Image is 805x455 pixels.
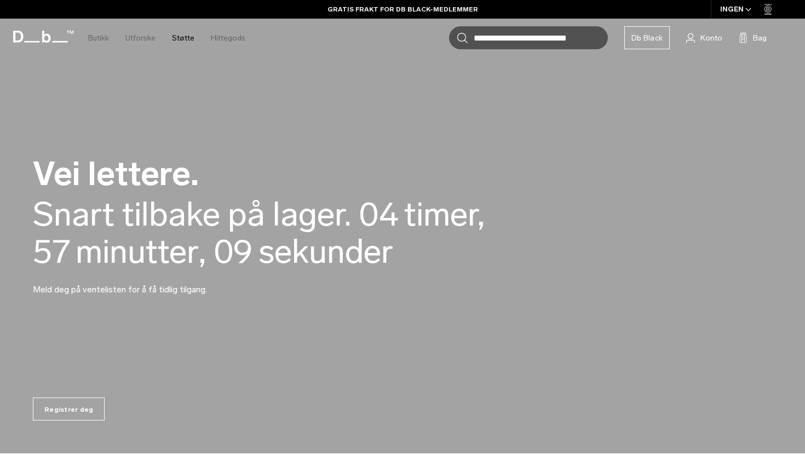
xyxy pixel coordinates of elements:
font: Støtte [172,33,194,43]
a: Utforske [125,19,156,57]
a: Registrer deg [33,398,105,421]
a: Db Black [624,26,670,49]
font: INGEN [720,5,744,13]
a: Hittegods [211,19,245,57]
a: GRATIS FRAKT FOR DB BLACK-MEDLEMMER [327,4,478,14]
font: Hittegods [211,33,245,43]
font: timer, [404,194,485,234]
font: Registrer deg [44,406,93,413]
font: Snart tilbake på lager. [33,194,351,234]
font: GRATIS FRAKT FOR DB BLACK-MEDLEMMER [327,5,478,13]
a: Konto [686,31,722,44]
font: 57 [33,232,70,272]
nav: Hovednavigasjon [80,19,254,57]
font: Db Black [631,33,663,43]
font: Meld deg på ventelisten for å få tidlig tilgang. [33,284,207,295]
font: minutter [76,232,199,272]
a: Butikk [88,19,109,57]
font: 09 [214,232,253,272]
font: Butikk [88,33,109,43]
font: Utforske [125,33,156,43]
button: Bag [739,31,767,44]
font: Konto [700,33,722,43]
font: sekunder [258,232,393,272]
font: Vei lettere. [33,154,199,194]
a: Støtte [172,19,194,57]
font: Bag [753,33,767,43]
font: 04 [359,194,399,234]
font: , [199,232,206,272]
